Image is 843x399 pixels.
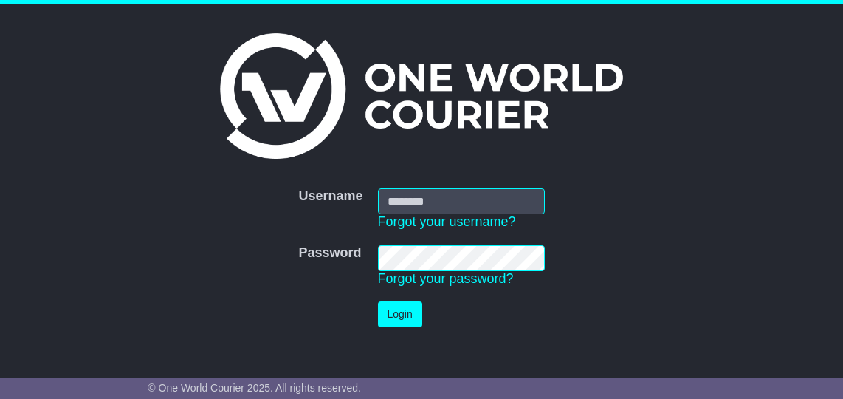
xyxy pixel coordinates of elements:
[148,382,361,394] span: © One World Courier 2025. All rights reserved.
[298,188,362,205] label: Username
[298,245,361,262] label: Password
[378,214,516,229] a: Forgot your username?
[378,271,514,286] a: Forgot your password?
[220,33,623,159] img: One World
[378,301,422,327] button: Login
